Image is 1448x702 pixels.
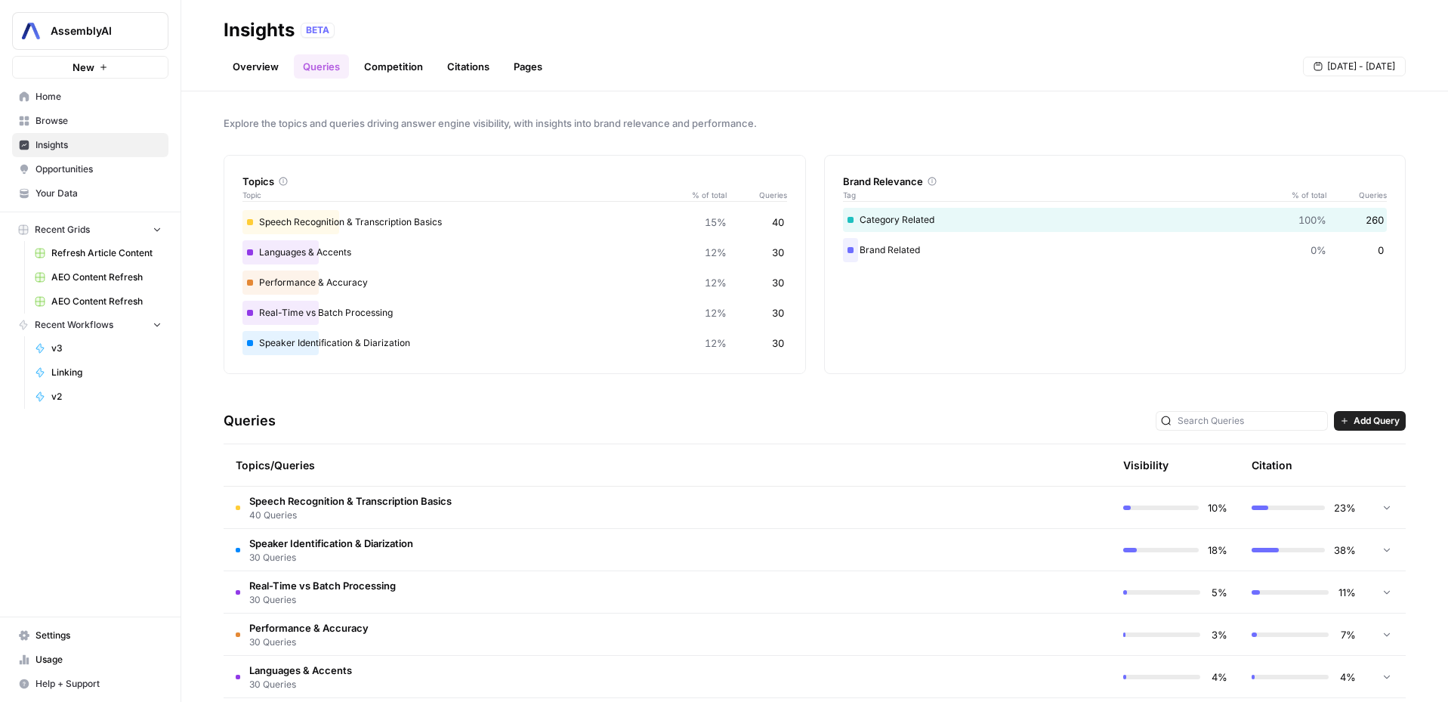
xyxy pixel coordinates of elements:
span: AEO Content Refresh [51,295,162,308]
span: Linking [51,366,162,379]
span: 4% [1209,670,1227,685]
button: Recent Grids [12,218,168,241]
a: Citations [438,54,499,79]
span: 30 [772,245,784,260]
span: 30 [772,336,784,351]
span: Recent Workflows [35,318,113,332]
span: Opportunities [36,162,162,176]
span: 40 Queries [249,509,452,522]
a: Home [12,85,168,109]
span: 30 Queries [249,678,352,691]
span: 11% [1338,585,1356,600]
span: AssemblyAI [51,23,142,39]
div: Speech Recognition & Transcription Basics [242,210,787,234]
a: Insights [12,133,168,157]
input: Search Queries [1178,413,1323,428]
span: New [73,60,94,75]
div: Topics/Queries [236,444,971,486]
a: Queries [294,54,349,79]
h3: Queries [224,410,276,431]
div: Brand Relevance [843,174,1388,189]
div: Real-Time vs Batch Processing [242,301,787,325]
span: Queries [1326,189,1387,201]
span: 38% [1334,543,1356,558]
a: AEO Content Refresh [28,265,168,289]
button: Help + Support [12,672,168,696]
span: 12% [705,305,727,320]
span: [DATE] - [DATE] [1327,60,1395,73]
span: 30 [772,305,784,320]
span: 7% [1338,627,1356,642]
span: Your Data [36,187,162,200]
span: Topic [242,189,681,201]
div: Speaker Identification & Diarization [242,331,787,355]
span: Usage [36,653,162,666]
a: Refresh Article Content [28,241,168,265]
a: Pages [505,54,551,79]
span: 4% [1338,670,1356,685]
span: Languages & Accents [249,663,352,678]
span: Recent Grids [35,223,90,237]
span: Performance & Accuracy [249,620,369,636]
span: 30 Queries [249,551,413,564]
button: New [12,56,168,79]
span: 30 Queries [249,593,396,607]
div: Languages & Accents [242,240,787,264]
span: 0 [1378,243,1384,258]
span: 23% [1334,500,1356,515]
span: v3 [51,342,162,355]
span: Real-Time vs Batch Processing [249,578,396,593]
div: Category Related [843,208,1388,232]
span: 40 [772,215,784,230]
span: 3% [1209,627,1227,642]
img: AssemblyAI Logo [17,17,45,45]
span: Explore the topics and queries driving answer engine visibility, with insights into brand relevan... [224,116,1406,131]
span: % of total [681,189,727,201]
a: Settings [12,623,168,648]
span: 12% [705,275,727,290]
div: Insights [224,18,295,42]
a: AEO Content Refresh [28,289,168,314]
span: Speech Recognition & Transcription Basics [249,493,452,509]
span: 30 Queries [249,636,369,649]
button: Workspace: AssemblyAI [12,12,168,50]
a: v2 [28,385,168,409]
span: 0% [1311,243,1326,258]
a: Browse [12,109,168,133]
span: Refresh Article Content [51,246,162,260]
div: BETA [301,23,335,38]
span: Help + Support [36,677,162,691]
span: Queries [727,189,787,201]
span: 100% [1298,212,1326,227]
span: Add Query [1354,414,1400,428]
a: Overview [224,54,288,79]
button: Add Query [1334,411,1406,431]
a: Competition [355,54,432,79]
span: Insights [36,138,162,152]
span: Browse [36,114,162,128]
span: 5% [1209,585,1227,600]
span: AEO Content Refresh [51,271,162,284]
span: 10% [1208,500,1227,515]
a: Linking [28,360,168,385]
span: 30 [772,275,784,290]
span: 260 [1366,212,1384,227]
button: Recent Workflows [12,314,168,336]
span: Home [36,90,162,104]
span: 18% [1208,543,1227,558]
span: Tag [843,189,1282,201]
div: Topics [242,174,787,189]
a: Usage [12,648,168,672]
div: Performance & Accuracy [242,271,787,295]
span: Settings [36,629,162,642]
span: 12% [705,245,727,260]
span: % of total [1281,189,1326,201]
div: Citation [1252,444,1292,486]
button: [DATE] - [DATE] [1303,57,1406,76]
a: v3 [28,336,168,360]
div: Visibility [1123,458,1169,473]
span: v2 [51,390,162,404]
span: Speaker Identification & Diarization [249,536,413,551]
a: Opportunities [12,157,168,181]
span: 12% [705,336,727,351]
